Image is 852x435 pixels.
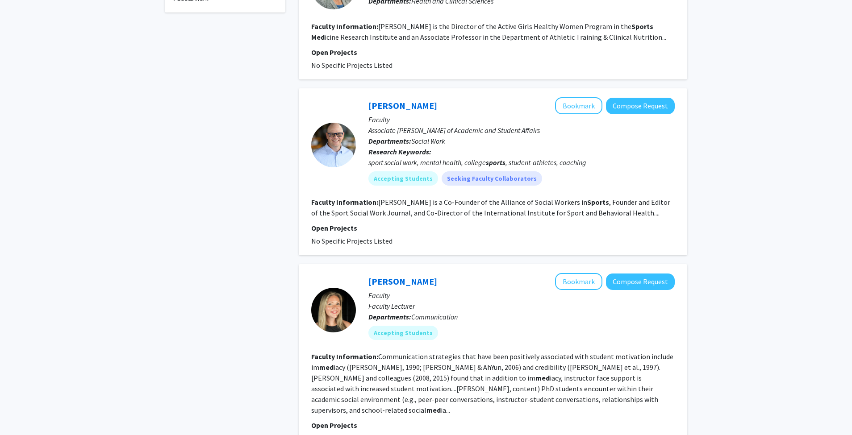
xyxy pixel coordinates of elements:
span: Social Work [411,137,445,145]
a: [PERSON_NAME] [368,100,437,111]
b: Sports [631,22,653,31]
fg-read-more: [PERSON_NAME] is a Co-Founder of the Alliance of Social Workers in , Founder and Editor of the Sp... [311,198,670,217]
mat-chip: Accepting Students [368,326,438,340]
p: Open Projects [311,47,675,58]
b: Faculty Information: [311,22,378,31]
fg-read-more: [PERSON_NAME] is the Director of the Active Girls Healthy Women Program in the icine Research Ins... [311,22,666,41]
b: Departments: [368,137,411,145]
b: Departments: [368,312,411,321]
div: sport social work, mental health, college , student-athletes, coaching [368,157,675,168]
p: Open Projects [311,223,675,233]
button: Add Matthew Moore to Bookmarks [555,97,602,114]
button: Compose Request to Alexis Murphy [606,273,675,290]
b: sports [486,158,505,167]
b: Faculty Information: [311,198,378,207]
p: Faculty Lecturer [368,301,675,311]
fg-read-more: Communication strategies that have been positively associated with student motivation include im ... [311,352,673,414]
b: med [426,406,441,414]
b: Sports [587,198,609,207]
b: med [319,363,334,372]
p: Faculty [368,290,675,301]
b: med [535,373,550,382]
span: Communication [411,312,458,321]
b: Research Keywords: [368,147,431,156]
span: No Specific Projects Listed [311,236,393,245]
p: Associate [PERSON_NAME] of Academic and Student Affairs [368,125,675,136]
mat-chip: Seeking Faculty Collaborators [442,171,542,186]
a: [PERSON_NAME] [368,276,437,287]
p: Open Projects [311,420,675,431]
b: Med [311,33,325,41]
iframe: Chat [7,395,38,428]
p: Faculty [368,114,675,125]
b: Faculty Information: [311,352,378,361]
span: No Specific Projects Listed [311,61,393,70]
button: Compose Request to Matthew Moore [606,98,675,114]
mat-chip: Accepting Students [368,171,438,186]
button: Add Alexis Murphy to Bookmarks [555,273,602,290]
